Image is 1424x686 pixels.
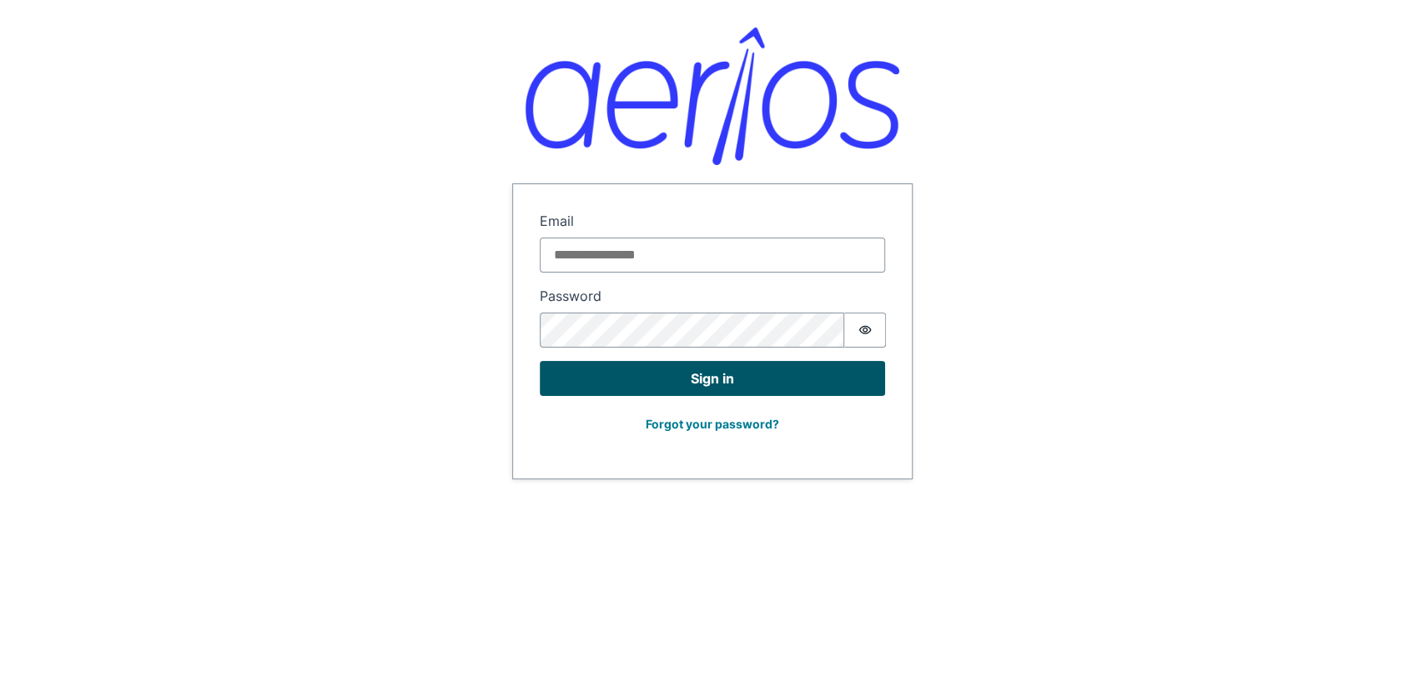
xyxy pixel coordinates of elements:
label: Email [540,211,885,231]
button: Forgot your password? [635,409,790,438]
img: Aerios logo [526,28,899,165]
button: Show password [844,313,886,347]
label: Password [540,286,885,306]
button: Sign in [540,361,885,396]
